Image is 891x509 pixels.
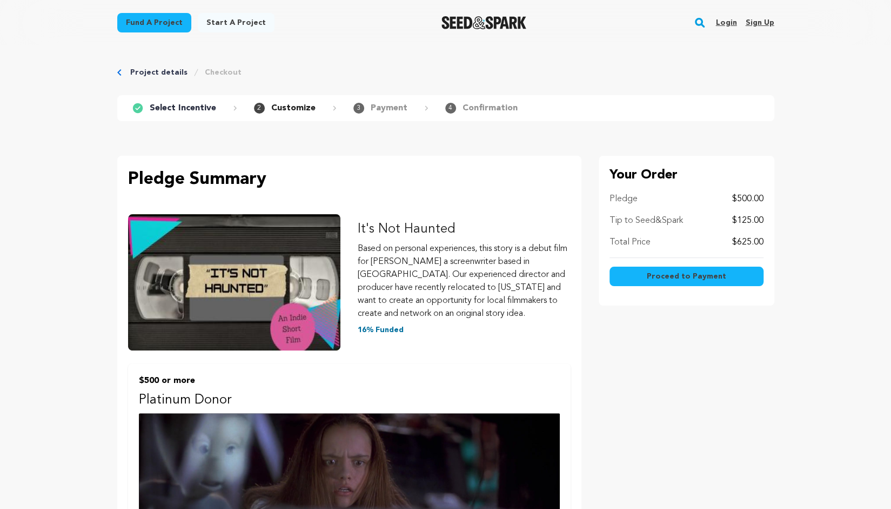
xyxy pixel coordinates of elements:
[371,102,407,115] p: Payment
[117,67,774,78] div: Breadcrumb
[732,193,763,206] p: $500.00
[358,325,571,335] p: 16% Funded
[271,102,316,115] p: Customize
[441,16,526,29] a: Seed&Spark Homepage
[609,167,763,184] p: Your Order
[609,214,683,227] p: Tip to Seed&Spark
[128,167,571,193] p: Pledge Summary
[732,214,763,227] p: $125.00
[609,267,763,286] button: Proceed to Payment
[745,14,774,31] a: Sign up
[353,103,364,114] span: 3
[150,102,216,115] p: Select Incentive
[463,102,518,115] p: Confirmation
[647,271,726,282] span: Proceed to Payment
[205,67,242,78] a: Checkout
[139,392,560,409] p: Platinum Donor
[441,16,526,29] img: Seed&Spark Logo Dark Mode
[609,193,638,206] p: Pledge
[609,236,651,249] p: Total Price
[715,14,736,31] a: Login
[254,103,265,114] span: 2
[130,67,187,78] a: Project details
[128,214,341,351] img: It's Not Haunted image
[358,221,571,238] p: It's Not Haunted
[198,13,274,32] a: Start a project
[117,13,191,32] a: Fund a project
[732,236,763,249] p: $625.00
[139,374,560,387] p: $500 or more
[445,103,456,114] span: 4
[358,242,571,320] p: Based on personal experiences, this story is a debut film for [PERSON_NAME] a screenwriter based ...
